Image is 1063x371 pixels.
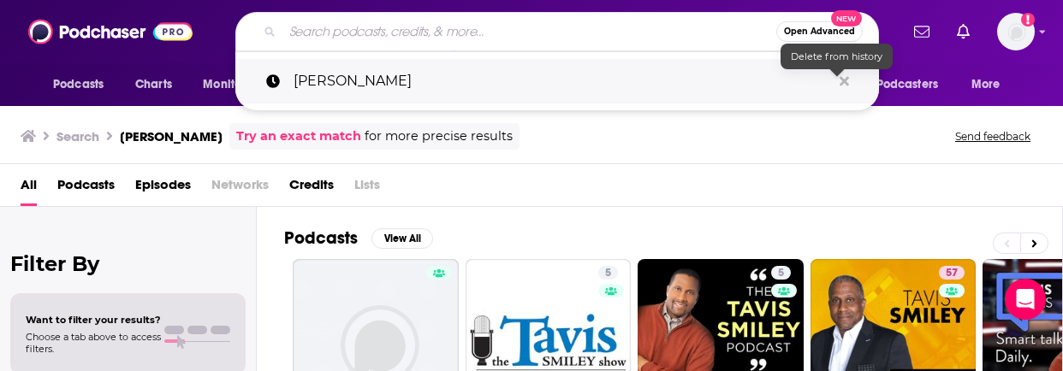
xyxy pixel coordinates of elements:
[997,13,1035,50] img: User Profile
[282,18,776,45] input: Search podcasts, credits, & more...
[135,73,172,97] span: Charts
[28,15,193,48] img: Podchaser - Follow, Share and Rate Podcasts
[294,59,831,103] p: tavis smiley
[845,68,963,101] button: open menu
[56,128,99,144] h3: Search
[135,171,191,206] a: Episodes
[371,228,433,249] button: View All
[950,17,977,46] a: Show notifications dropdown
[284,227,433,249] a: PodcastsView All
[235,59,879,103] a: [PERSON_NAME]
[21,171,37,206] a: All
[781,44,893,69] div: Delete from history
[365,127,513,146] span: for more precise results
[284,227,358,249] h2: Podcasts
[939,266,965,280] a: 57
[236,127,361,146] a: Try an exact match
[1005,279,1046,320] div: Open Intercom Messenger
[959,68,1022,101] button: open menu
[10,251,246,276] h2: Filter By
[971,73,1001,97] span: More
[41,68,126,101] button: open menu
[771,266,791,280] a: 5
[776,21,863,42] button: Open AdvancedNew
[946,265,958,282] span: 57
[598,266,618,280] a: 5
[235,12,879,51] div: Search podcasts, credits, & more...
[907,17,936,46] a: Show notifications dropdown
[26,314,161,326] span: Want to filter your results?
[53,73,104,97] span: Podcasts
[120,128,223,144] h3: [PERSON_NAME]
[605,265,611,282] span: 5
[203,73,264,97] span: Monitoring
[211,171,269,206] span: Networks
[354,171,380,206] span: Lists
[778,265,784,282] span: 5
[997,13,1035,50] span: Logged in as SusanHershberg
[1021,13,1035,26] svg: Add a profile image
[289,171,334,206] a: Credits
[784,27,855,36] span: Open Advanced
[831,10,862,26] span: New
[191,68,286,101] button: open menu
[57,171,115,206] a: Podcasts
[856,73,938,97] span: For Podcasters
[950,129,1036,144] button: Send feedback
[26,331,161,355] span: Choose a tab above to access filters.
[997,13,1035,50] button: Show profile menu
[124,68,182,101] a: Charts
